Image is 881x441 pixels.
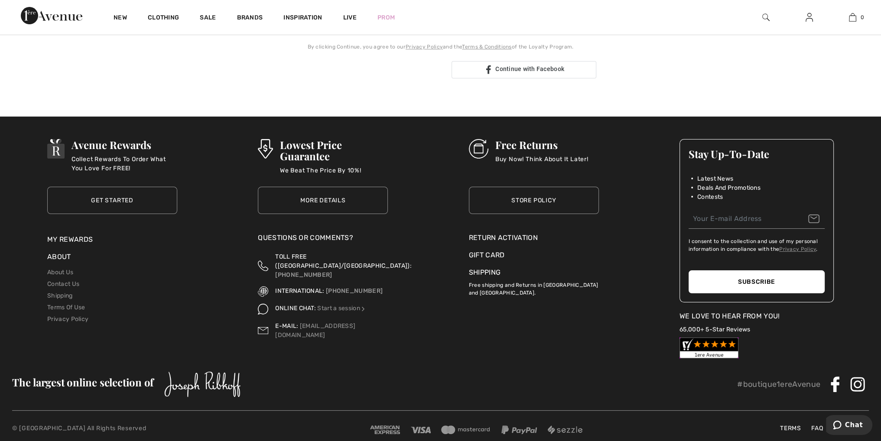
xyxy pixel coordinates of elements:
[495,155,588,172] p: Buy Now! Think About It Later!
[258,286,268,297] img: International
[47,304,85,311] a: Terms Of Use
[258,233,388,247] div: Questions or Comments?
[258,187,388,214] a: More Details
[452,61,596,78] a: Continue with Facebook
[469,268,501,276] a: Shipping
[47,252,177,266] div: About
[548,425,582,434] img: Sezzle
[47,139,65,159] img: Avenue Rewards
[280,166,388,183] p: We Beat The Price By 10%!
[47,315,88,323] a: Privacy Policy
[370,425,400,434] img: Amex
[849,12,856,23] img: My Bag
[12,375,153,389] span: The largest online selection of
[47,280,79,288] a: Contact Us
[285,43,596,51] div: By clicking Continue, you agree to our and the of the Loyalty Program.
[689,148,825,159] h3: Stay Up-To-Date
[776,424,806,433] a: Terms
[148,14,179,23] a: Clothing
[469,139,488,159] img: Free Returns
[469,278,599,297] p: Free shipping and Returns in [GEOGRAPHIC_DATA] and [GEOGRAPHIC_DATA].
[47,235,93,243] a: My Rewards
[469,233,599,243] a: Return Activation
[697,192,723,201] span: Contests
[317,305,366,312] a: Start a session
[258,304,268,314] img: Online Chat
[275,271,332,279] a: [PHONE_NUMBER]
[779,246,816,252] a: Privacy Policy
[495,65,564,72] span: Continue with Facebook
[679,326,751,333] a: 65,000+ 5-Star Reviews
[360,306,366,312] img: Online Chat
[258,252,268,279] img: Toll Free (Canada/US)
[72,139,177,150] h3: Avenue Rewards
[47,187,177,214] a: Get Started
[689,209,825,229] input: Your E-mail Address
[200,14,216,23] a: Sale
[343,13,357,22] a: Live
[462,44,511,50] a: Terms & Conditions
[47,292,72,299] a: Shipping
[861,13,864,21] span: 0
[689,237,825,253] label: I consent to the collection and use of my personal information in compliance with the .
[469,187,599,214] a: Store Policy
[275,322,355,339] a: [EMAIL_ADDRESS][DOMAIN_NAME]
[164,371,241,397] img: Joseph Ribkoff
[411,427,431,433] img: Visa
[258,321,268,340] img: Contact us
[21,7,82,24] img: 1ère Avenue
[737,379,820,390] p: #boutique1ereAvenue
[281,60,449,79] iframe: Sign in with Google Button
[114,14,127,23] a: New
[679,311,834,321] div: We Love To Hear From You!
[807,424,827,433] a: FAQ
[826,415,872,437] iframe: Opens a widget where you can chat to one of our agents
[12,424,298,433] p: © [GEOGRAPHIC_DATA] All Rights Reserved
[275,322,298,330] span: E-MAIL:
[697,183,761,192] span: Deals And Promotions
[806,12,813,23] img: My Info
[258,139,273,159] img: Lowest Price Guarantee
[275,305,316,312] span: ONLINE CHAT:
[850,376,865,392] img: Instagram
[799,12,820,23] a: Sign In
[406,44,443,50] a: Privacy Policy
[72,155,177,172] p: Collect Rewards To Order What You Love For FREE!
[275,253,411,269] span: TOLL FREE ([GEOGRAPHIC_DATA]/[GEOGRAPHIC_DATA]):
[762,12,770,23] img: search the website
[280,139,388,162] h3: Lowest Price Guarantee
[697,174,733,183] span: Latest News
[501,425,537,434] img: Paypal
[679,337,738,358] img: Customer Reviews
[47,269,73,276] a: About Us
[831,12,874,23] a: 0
[495,139,588,150] h3: Free Returns
[283,14,322,23] span: Inspiration
[689,270,825,293] button: Subscribe
[469,250,599,260] a: Gift Card
[237,14,263,23] a: Brands
[827,376,843,392] img: Facebook
[326,287,383,295] a: [PHONE_NUMBER]
[441,425,491,434] img: Mastercard
[275,287,324,295] span: INTERNATIONAL:
[377,13,395,22] a: Prom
